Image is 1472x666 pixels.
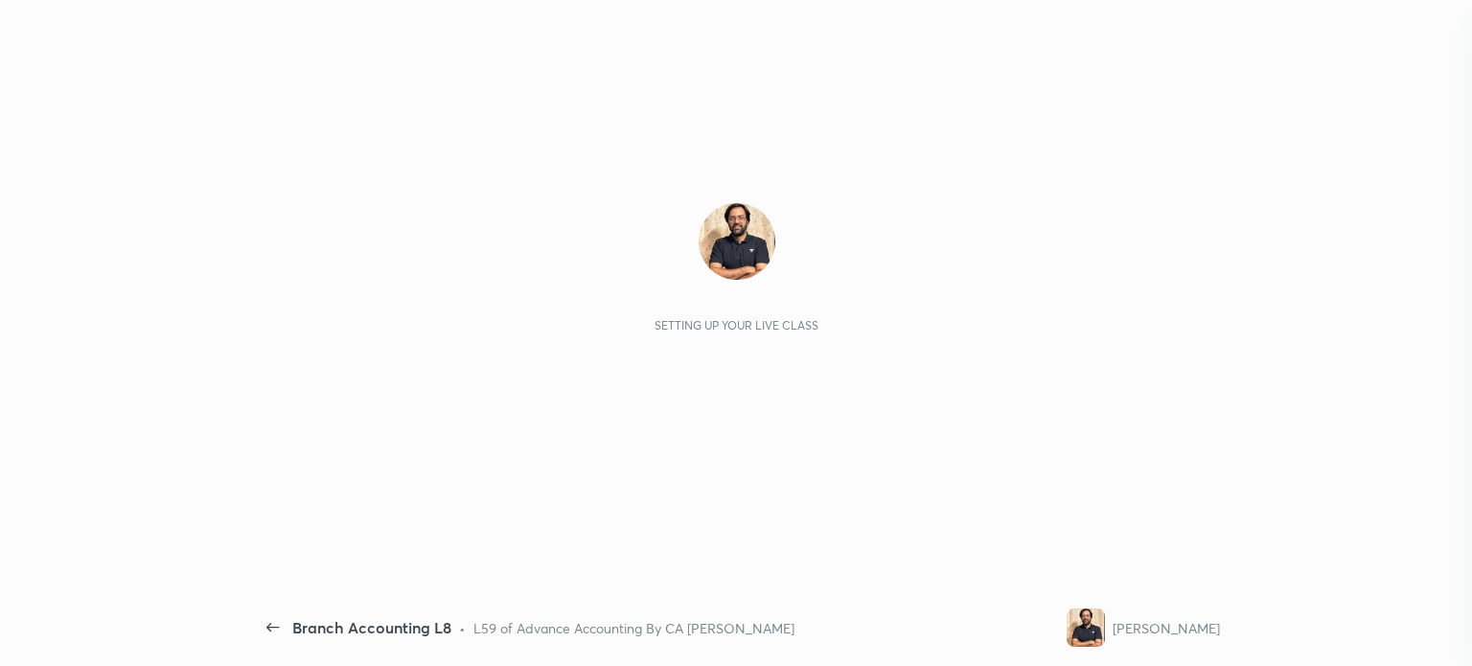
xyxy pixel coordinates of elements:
[655,318,818,333] div: Setting up your live class
[1113,618,1220,638] div: [PERSON_NAME]
[1067,609,1105,647] img: c03332fea6b14f46a3145b9173f2b3a7.jpg
[292,616,451,639] div: Branch Accounting L8
[473,618,794,638] div: L59 of Advance Accounting By CA [PERSON_NAME]
[459,618,466,638] div: •
[699,203,775,280] img: c03332fea6b14f46a3145b9173f2b3a7.jpg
